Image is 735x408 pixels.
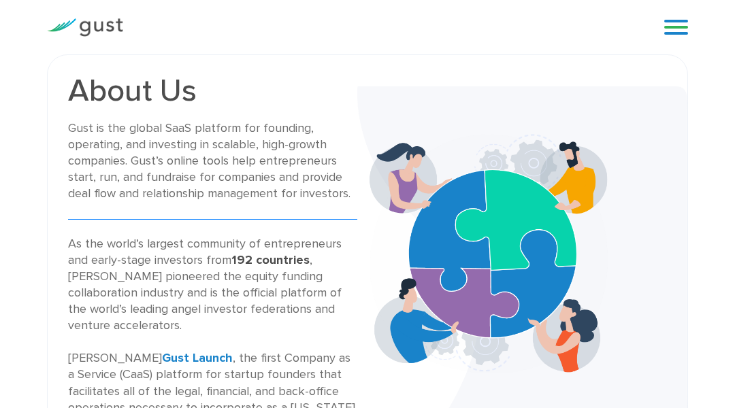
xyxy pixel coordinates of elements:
strong: 192 countries [231,253,310,267]
h1: About Us [68,75,357,107]
div: Gust is the global SaaS platform for founding, operating, and investing in scalable, high-growth ... [68,120,357,203]
a: Gust Launch [162,351,233,365]
img: Gust Logo [47,18,123,37]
